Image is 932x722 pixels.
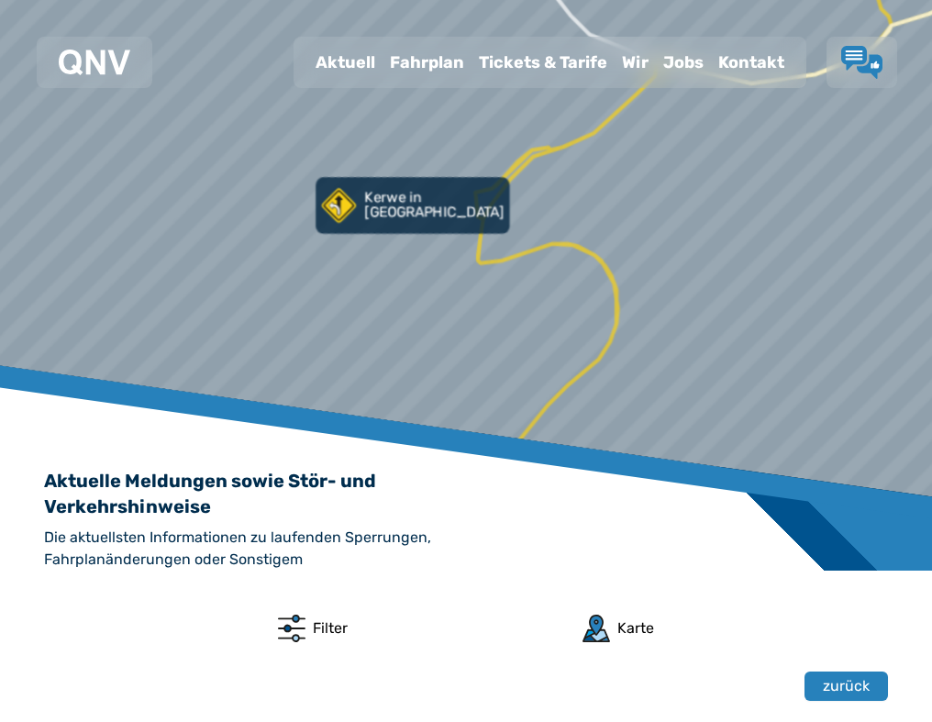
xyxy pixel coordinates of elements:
button: zurück [804,672,888,701]
a: Fahrplan [383,39,472,86]
div: Filter [313,617,348,639]
a: Aktuell [308,39,383,86]
a: Kontakt [711,39,792,86]
a: Lob & Kritik [841,46,882,79]
a: Tickets & Tarife [472,39,615,86]
span: zurück [823,675,870,697]
div: Karte [617,617,654,639]
div: Kerwe in [GEOGRAPHIC_DATA] [316,177,508,241]
a: Jobs [656,39,711,86]
button: Filter-Dialog öffnen [278,615,348,642]
button: Karte anzeigen [582,615,654,642]
h2: Die aktuellsten Informationen zu laufenden Sperrungen, Fahrplanänderungen oder Sonstigem [44,527,549,571]
a: QNV Logo [59,44,130,81]
img: QNV Logo [59,50,130,75]
p: Kerwe in [GEOGRAPHIC_DATA] [364,190,505,221]
a: Kerwe in [GEOGRAPHIC_DATA] [316,177,509,234]
h1: Aktuelle Meldungen sowie Stör- und Verkehrshinweise [44,468,411,519]
a: Wir [615,39,656,86]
